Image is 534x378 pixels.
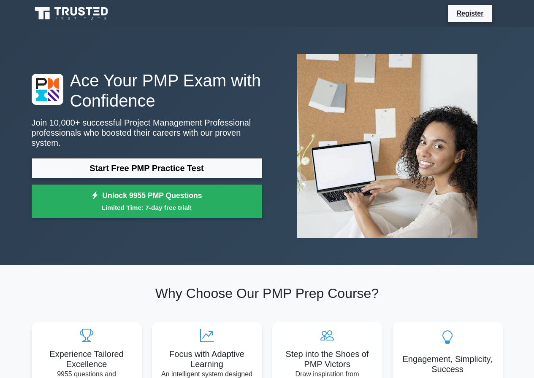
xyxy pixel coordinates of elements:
small: Limited Time: 7-day free trial! [42,203,252,212]
h5: Experience Tailored Excellence [38,349,135,369]
h1: Ace Your PMP Exam with Confidence [32,70,262,111]
a: Start Free PMP Practice Test [32,158,262,178]
p: Join 10,000+ successful Project Management Professional professionals who boosted their careers w... [32,118,262,148]
h5: Step into the Shoes of PMP Victors [279,349,376,369]
h5: Engagement, Simplicity, Success [399,354,496,374]
a: Register [451,8,488,19]
h5: Focus with Adaptive Learning [159,349,255,369]
h2: Why Choose Our PMP Prep Course? [32,285,503,301]
a: Unlock 9955 PMP QuestionsLimited Time: 7-day free trial! [32,185,262,218]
